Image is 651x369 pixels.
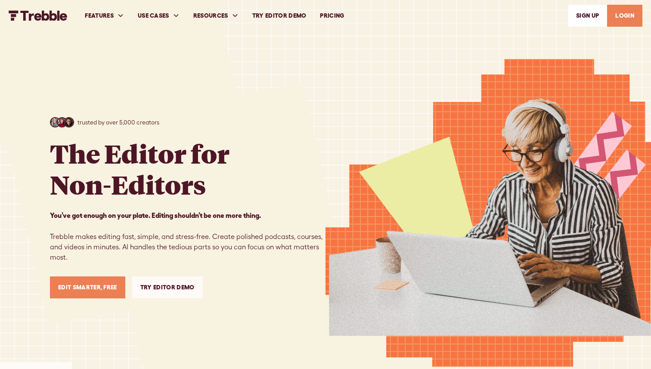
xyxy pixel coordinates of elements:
strong: You’ve got enough on your plate. Editing shouldn’t be one more thing. ‍ [50,211,261,219]
div: FEATURES [85,11,114,20]
div: USE CASES [138,11,169,20]
h1: The Editor for Non-Editors [50,138,229,200]
div: USE CASES [131,1,186,31]
a: home [9,10,68,21]
a: PRICING [313,1,351,31]
div: FEATURES [78,1,131,31]
a: Edit Smarter, Free [50,276,125,298]
a: LOGIN [607,5,642,27]
p: trusted by over 5,000 creators [77,118,159,127]
div: RESOURCES [186,1,245,31]
a: Try Editor Demo [245,1,313,31]
div: RESOURCES [193,11,228,20]
a: SIGn UP [568,5,607,27]
p: Trebble makes editing fast, simple, and stress-free. Create polished podcasts, courses, and video... [50,210,325,263]
img: Trebble FM Logo [9,10,68,21]
a: Try Editor Demo [132,276,203,298]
